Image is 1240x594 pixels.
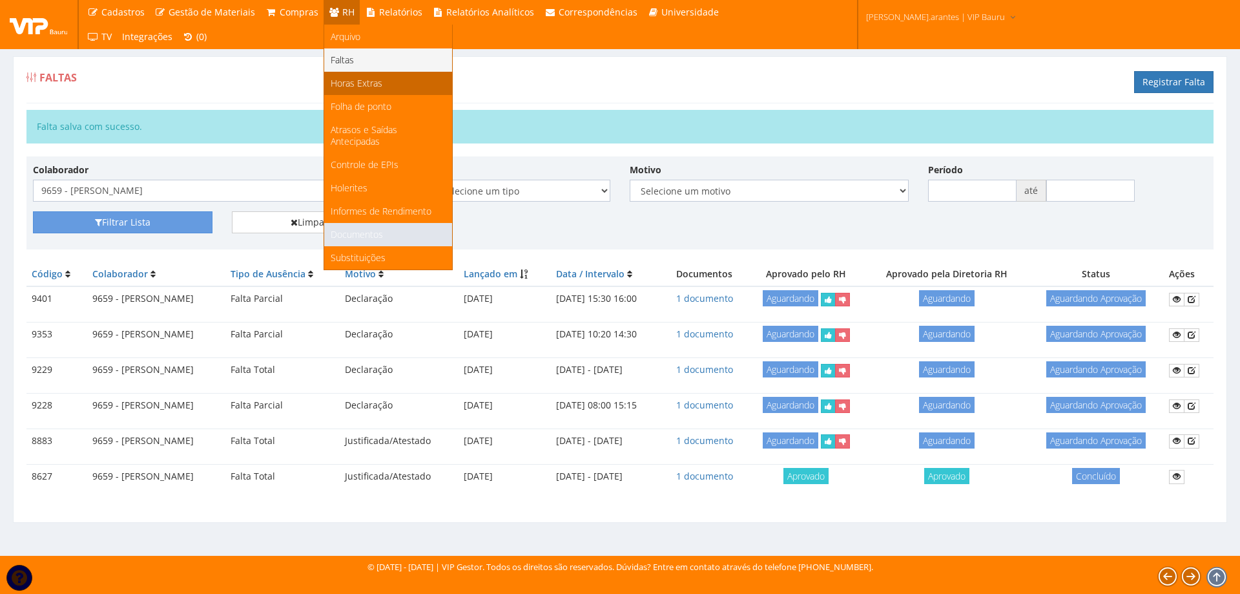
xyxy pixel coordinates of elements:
span: Relatórios [379,6,422,18]
a: 1 documento [676,363,733,376]
td: Falta Parcial [225,323,340,347]
td: [DATE] - [DATE] [551,429,663,453]
a: TV [82,25,117,49]
span: Aguardando [763,361,818,377]
th: Documentos [663,262,746,286]
span: Cadastros [101,6,145,18]
span: 9659 - FRANCINE CORREIA NUNES [41,184,395,197]
span: RH [342,6,355,18]
a: Substituições [324,246,452,270]
a: Código [32,268,63,280]
td: [DATE] - [DATE] [551,464,663,489]
a: Holerites [324,176,452,200]
span: 9659 - FRANCINE CORREIA NUNES [33,180,411,202]
td: Falta Total [225,429,340,453]
span: Informes de Rendimento [331,205,431,217]
a: Data / Intervalo [556,268,625,280]
span: Faltas [331,54,354,66]
td: Declaração [340,286,459,312]
span: Holerites [331,182,367,194]
td: [DATE] 15:30 16:00 [551,286,663,312]
th: Aprovado pela Diretoria RH [865,262,1028,286]
td: [DATE] [459,464,550,489]
td: Justificada/Atestado [340,429,459,453]
button: Filtrar Lista [33,211,212,233]
td: [DATE] [459,393,550,418]
span: Aguardando Aprovação [1046,290,1146,306]
a: Atrasos e Saídas Antecipadas [324,118,452,153]
img: logo [10,15,68,34]
span: Aguardando [919,326,975,342]
td: [DATE] [459,323,550,347]
span: Faltas [39,70,77,85]
td: 9659 - [PERSON_NAME] [87,393,225,418]
td: Falta Parcial [225,393,340,418]
a: Faltas [324,48,452,72]
td: [DATE] [459,286,550,312]
span: Aprovado [924,468,969,484]
a: Documentos [324,223,452,246]
a: 1 documento [676,434,733,447]
a: 1 documento [676,470,733,482]
span: Aguardando [919,432,975,449]
td: 9659 - [PERSON_NAME] [87,323,225,347]
td: 9659 - [PERSON_NAME] [87,286,225,312]
span: Aguardando Aprovação [1046,397,1146,413]
div: Falta salva com sucesso. [26,110,1214,143]
span: Gestão de Materiais [169,6,255,18]
a: 1 documento [676,292,733,304]
td: 8627 [26,464,87,489]
span: Substituições [331,251,386,264]
a: 1 documento [676,328,733,340]
a: Integrações [117,25,178,49]
td: 8883 [26,429,87,453]
span: Universidade [661,6,719,18]
a: Horas Extras [324,72,452,95]
span: [PERSON_NAME].arantes | VIP Bauru [866,10,1005,23]
a: Limpar Filtro [232,211,411,233]
label: Motivo [630,164,661,176]
span: Aguardando [763,432,818,449]
span: Aguardando [763,326,818,342]
span: Aguardando Aprovação [1046,432,1146,449]
a: 1 documento [676,399,733,411]
th: Aprovado pelo RH [746,262,865,286]
span: Integrações [122,30,172,43]
div: © [DATE] - [DATE] | VIP Gestor. Todos os direitos são reservados. Dúvidas? Entre em contato atrav... [367,561,873,573]
span: Correspondências [559,6,637,18]
span: Aguardando [763,397,818,413]
a: Arquivo [324,25,452,48]
td: Declaração [340,323,459,347]
td: 9353 [26,323,87,347]
span: Relatórios Analíticos [446,6,534,18]
span: Controle de EPIs [331,158,398,171]
td: [DATE] [459,429,550,453]
td: 9659 - [PERSON_NAME] [87,429,225,453]
span: Atrasos e Saídas Antecipadas [331,123,397,147]
td: 9659 - [PERSON_NAME] [87,464,225,489]
td: Declaração [340,358,459,383]
span: Aguardando Aprovação [1046,326,1146,342]
td: Justificada/Atestado [340,464,459,489]
span: Folha de ponto [331,100,391,112]
span: Documentos [331,228,383,240]
span: Aguardando [919,397,975,413]
span: TV [101,30,112,43]
label: Período [928,164,963,176]
span: Aguardando Aprovação [1046,361,1146,377]
span: Aguardando [919,361,975,377]
td: [DATE] - [DATE] [551,358,663,383]
td: 9401 [26,286,87,312]
td: 9659 - [PERSON_NAME] [87,358,225,383]
a: Colaborador [92,268,148,280]
td: 9228 [26,393,87,418]
td: Falta Total [225,358,340,383]
td: Declaração [340,393,459,418]
a: (0) [178,25,212,49]
th: Status [1028,262,1164,286]
a: Registrar Falta [1134,71,1214,93]
td: [DATE] [459,358,550,383]
td: Falta Parcial [225,286,340,312]
a: Informes de Rendimento [324,200,452,223]
span: Arquivo [331,30,360,43]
